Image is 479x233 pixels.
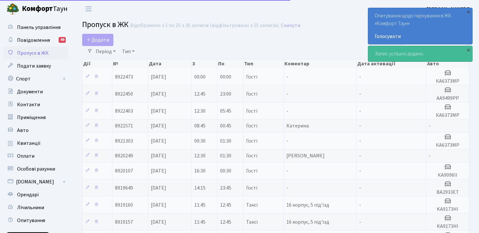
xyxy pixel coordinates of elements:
[151,184,166,191] span: [DATE]
[220,73,231,80] span: 00:00
[194,90,206,98] span: 12:45
[3,98,68,111] a: Контакти
[93,46,118,57] a: Період
[286,184,288,191] span: -
[368,8,472,44] div: Опитування щодо паркування в ЖК «Комфорт Таун»
[220,90,231,98] span: 23:00
[82,59,112,68] th: Дії
[115,219,133,226] span: 8919157
[86,36,109,43] span: Додати
[368,46,472,61] div: Запис успішно додано.
[115,107,133,115] span: 8922403
[17,101,40,108] span: Контакти
[194,73,206,80] span: 00:00
[246,138,257,144] span: Гості
[17,140,41,147] span: Квитанції
[194,184,206,191] span: 14:15
[17,114,46,121] span: Приміщення
[17,217,45,224] span: Опитування
[286,137,288,144] span: -
[17,24,61,31] span: Панель управління
[3,34,68,47] a: Повідомлення49
[17,37,50,44] span: Повідомлення
[22,4,68,14] span: Таун
[286,152,325,159] span: [PERSON_NAME]
[220,122,231,129] span: 00:45
[192,59,217,68] th: З
[3,47,68,60] a: Пропуск в ЖК
[220,184,231,191] span: 23:45
[286,122,309,129] span: Катерина
[359,107,361,115] span: -
[151,90,166,98] span: [DATE]
[17,127,29,134] span: Авто
[359,73,361,80] span: -
[3,85,68,98] a: Документи
[220,219,231,226] span: 12:45
[115,122,133,129] span: 8921571
[429,189,466,195] h5: ВА2933ЕТ
[194,152,206,159] span: 12:30
[220,167,231,174] span: 00:30
[151,201,166,209] span: [DATE]
[17,204,44,211] span: Лічильники
[22,4,53,14] b: Комфорт
[426,5,471,13] a: [PERSON_NAME] П.
[286,201,329,209] span: 16 корпус, 5 під'їзд
[151,152,166,159] span: [DATE]
[246,153,257,158] span: Гості
[429,78,466,84] h5: КА6373МР
[429,223,466,229] h5: KA9173HІ
[220,107,231,115] span: 05:45
[151,107,166,115] span: [DATE]
[246,185,257,191] span: Гості
[3,214,68,227] a: Опитування
[3,175,68,188] a: [DOMAIN_NAME]
[3,201,68,214] a: Лічильники
[286,90,288,98] span: -
[217,59,243,68] th: По
[194,167,206,174] span: 16:30
[115,167,133,174] span: 8920107
[194,219,206,226] span: 11:45
[429,112,466,118] h5: КА6373МР
[246,202,258,208] span: Таксі
[359,167,361,174] span: -
[286,107,288,115] span: -
[359,137,361,144] span: -
[194,122,206,129] span: 08:45
[375,33,466,40] a: Голосувати
[151,137,166,144] span: [DATE]
[115,184,133,191] span: 8919649
[82,34,113,46] a: Додати
[17,50,49,57] span: Пропуск в ЖК
[426,59,470,68] th: Авто
[3,111,68,124] a: Приміщення
[59,37,66,43] div: 49
[17,88,43,95] span: Документи
[429,172,466,178] h5: КА9096ІІ
[429,206,466,212] h5: KA9173HІ
[17,191,39,198] span: Орендарі
[194,137,206,144] span: 00:30
[151,219,166,226] span: [DATE]
[6,3,19,15] img: logo.png
[81,4,97,14] button: Переключити навігацію
[281,23,300,29] a: Скинути
[359,219,361,226] span: -
[3,150,68,163] a: Оплати
[429,122,431,129] span: -
[151,167,166,174] span: [DATE]
[246,108,257,114] span: Гості
[220,201,231,209] span: 12:45
[246,123,257,128] span: Гості
[359,201,361,209] span: -
[359,152,361,159] span: -
[148,59,192,68] th: Дата
[151,122,166,129] span: [DATE]
[3,72,68,85] a: Спорт
[220,152,231,159] span: 01:30
[115,137,133,144] span: 8921303
[3,124,68,137] a: Авто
